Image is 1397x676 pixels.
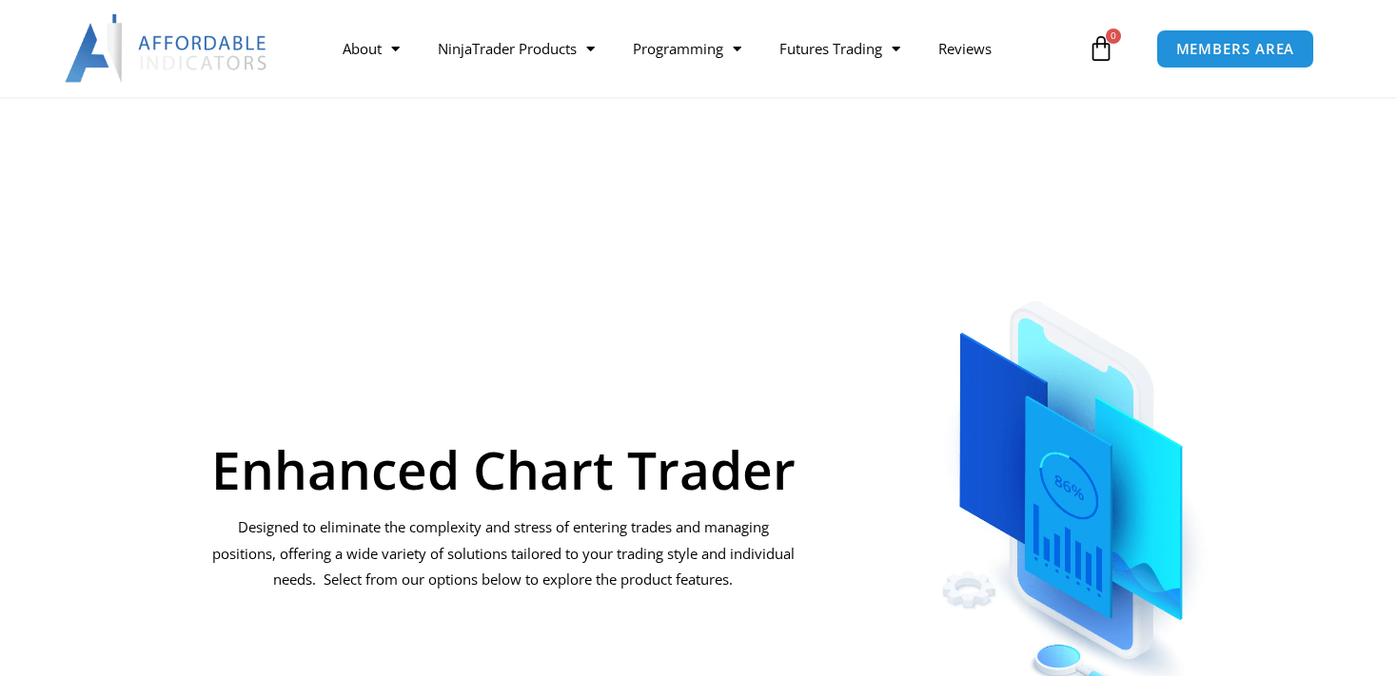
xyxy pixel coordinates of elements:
[324,27,1084,70] nav: Menu
[210,443,797,495] h1: Enhanced Chart Trader
[1176,42,1295,56] span: MEMBERS AREA
[1059,21,1143,76] a: 0
[614,27,760,70] a: Programming
[760,27,919,70] a: Futures Trading
[419,27,614,70] a: NinjaTrader Products
[65,14,269,83] img: LogoAI | Affordable Indicators – NinjaTrader
[1106,29,1121,44] span: 0
[1156,29,1315,68] a: MEMBERS AREA
[324,27,419,70] a: About
[919,27,1011,70] a: Reviews
[210,514,797,594] p: Designed to eliminate the complexity and stress of entering trades and managing positions, offeri...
